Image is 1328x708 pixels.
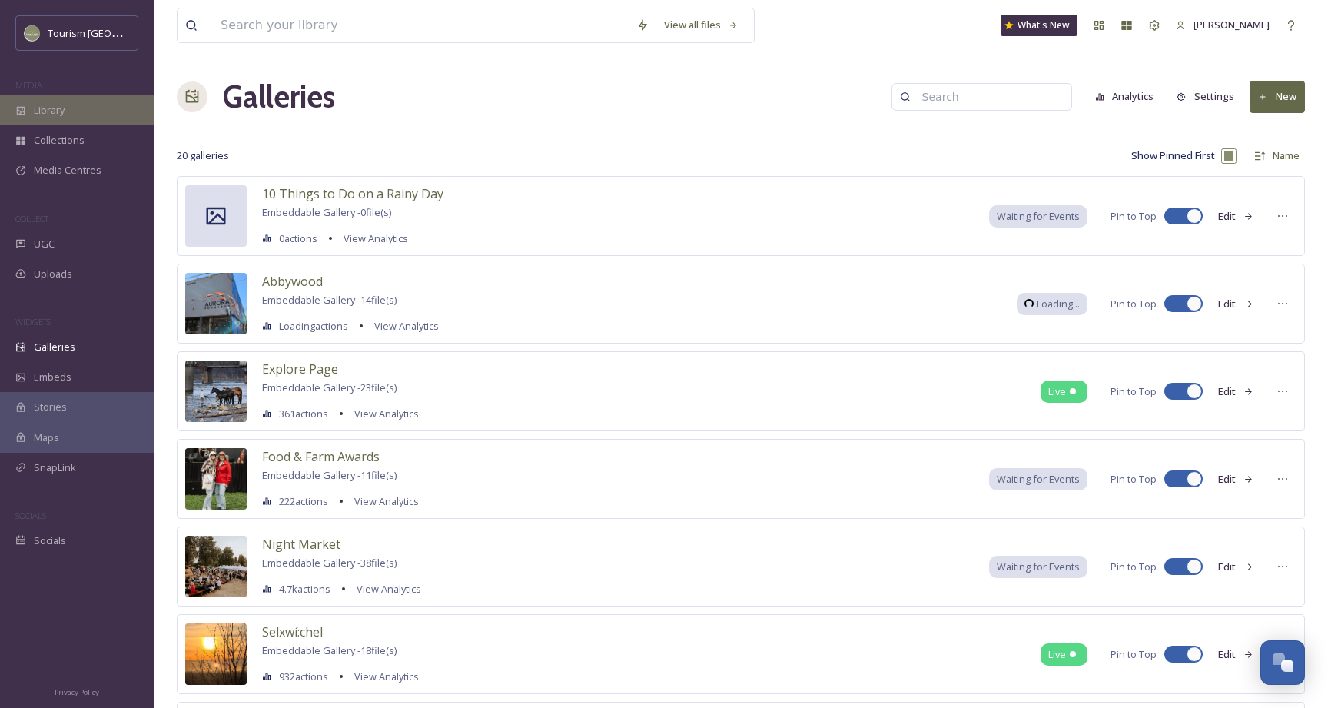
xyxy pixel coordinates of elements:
[347,404,419,423] a: View Analytics
[34,103,65,118] span: Library
[185,536,247,597] img: 6563afee-ae7c-4ba1-a8b7-d96d3ea23e07.jpg
[34,340,75,354] span: Galleries
[347,492,419,510] a: View Analytics
[374,319,439,333] span: View Analytics
[34,267,72,281] span: Uploads
[354,407,419,420] span: View Analytics
[1194,18,1270,32] span: [PERSON_NAME]
[347,667,419,686] a: View Analytics
[279,231,317,246] span: 0 actions
[279,494,328,509] span: 222 actions
[34,370,71,384] span: Embeds
[1210,377,1261,407] button: Edit
[1210,640,1261,670] button: Edit
[1111,384,1157,399] span: Pin to Top
[997,209,1080,224] span: Waiting for Events
[34,163,101,178] span: Media Centres
[1210,289,1261,319] button: Edit
[177,148,229,163] span: 20 galleries
[279,407,328,421] span: 361 actions
[1087,81,1162,111] button: Analytics
[262,205,391,219] span: Embeddable Gallery - 0 file(s)
[279,670,328,684] span: 932 actions
[1250,81,1305,112] button: New
[1260,640,1305,685] button: Open Chat
[1169,81,1250,111] a: Settings
[1169,81,1242,111] button: Settings
[34,133,85,148] span: Collections
[367,317,439,335] a: View Analytics
[223,74,335,120] a: Galleries
[1210,201,1261,231] button: Edit
[185,273,247,334] img: d8e80fe3-3614-4fa5-ac2c-ad34aa975b8b.jpg
[34,400,67,414] span: Stories
[1111,647,1157,662] span: Pin to Top
[354,494,419,508] span: View Analytics
[262,556,397,570] span: Embeddable Gallery - 38 file(s)
[213,8,629,42] input: Search your library
[262,536,340,553] span: Night Market
[1210,464,1261,494] button: Edit
[262,643,397,657] span: Embeddable Gallery - 18 file(s)
[262,448,380,465] span: Food & Farm Awards
[1087,81,1170,111] a: Analytics
[34,430,59,445] span: Maps
[1001,15,1077,36] a: What's New
[25,25,40,41] img: Abbotsford_Snapsea.png
[1048,647,1066,662] span: Live
[262,623,323,640] span: Selxwí:chel
[48,25,185,40] span: Tourism [GEOGRAPHIC_DATA]
[656,10,746,40] a: View all files
[262,293,397,307] span: Embeddable Gallery - 14 file(s)
[185,448,247,510] img: c04881eb-b8e4-45ac-9d44-d7a097bb7047.jpg
[1037,297,1080,311] span: Loading...
[279,319,348,334] span: Loading actions
[262,381,397,394] span: Embeddable Gallery - 23 file(s)
[15,316,51,327] span: WIDGETS
[349,580,421,598] a: View Analytics
[1267,143,1305,168] div: Name
[262,273,323,290] span: Abbywood
[185,361,247,422] img: 9aa2617a-2cc3-4ceb-9386-6be220aaaa9c.jpg
[34,460,76,475] span: SnapLink
[262,361,338,377] span: Explore Page
[1168,10,1277,40] a: [PERSON_NAME]
[1111,560,1157,574] span: Pin to Top
[1131,148,1215,163] span: Show Pinned First
[34,533,66,548] span: Socials
[1111,297,1157,311] span: Pin to Top
[34,237,55,251] span: UGC
[915,81,1064,112] input: Search
[185,623,247,685] img: 98be44e9-6673-4580-85a7-d3842b44f40c.jpg
[55,687,99,697] span: Privacy Policy
[354,670,419,683] span: View Analytics
[15,79,42,91] span: MEDIA
[1210,552,1261,582] button: Edit
[344,231,408,245] span: View Analytics
[997,560,1080,574] span: Waiting for Events
[15,213,48,224] span: COLLECT
[1111,209,1157,224] span: Pin to Top
[336,229,408,248] a: View Analytics
[262,185,443,202] span: 10 Things to Do on a Rainy Day
[997,472,1080,487] span: Waiting for Events
[279,582,330,597] span: 4.7k actions
[15,510,46,521] span: SOCIALS
[1048,384,1066,399] span: Live
[55,682,99,700] a: Privacy Policy
[357,582,421,596] span: View Analytics
[262,468,397,482] span: Embeddable Gallery - 11 file(s)
[1111,472,1157,487] span: Pin to Top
